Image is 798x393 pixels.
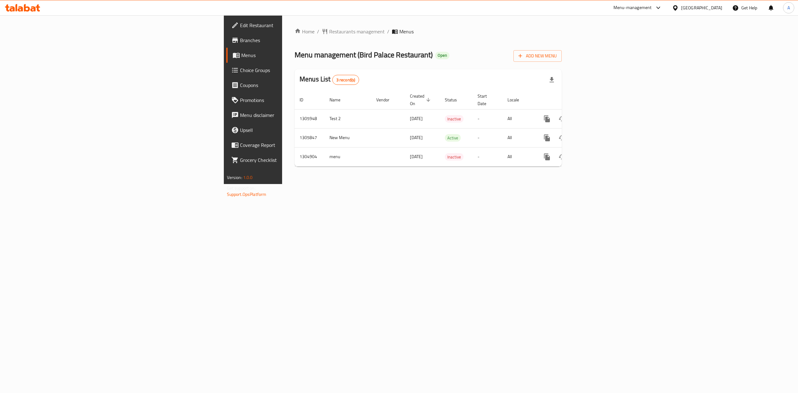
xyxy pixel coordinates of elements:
td: - [473,128,502,147]
table: enhanced table [295,90,604,167]
span: Created On [410,92,432,107]
span: Menu disclaimer [240,111,352,119]
span: Coupons [240,81,352,89]
div: Open [435,52,449,59]
a: Coverage Report [226,138,357,153]
button: more [540,111,555,126]
span: Add New Menu [518,52,557,60]
span: Grocery Checklist [240,156,352,164]
span: [DATE] [410,153,423,161]
span: Choice Groups [240,66,352,74]
span: Branches [240,36,352,44]
span: Version: [227,173,242,182]
div: Menu-management [613,4,652,12]
a: Promotions [226,93,357,108]
span: Open [435,53,449,58]
th: Actions [535,90,604,109]
span: Vendor [376,96,397,104]
span: Coverage Report [240,141,352,149]
a: Support.OpsPlatform [227,190,267,198]
span: [DATE] [410,114,423,123]
td: All [502,109,535,128]
span: Inactive [445,115,464,123]
td: All [502,128,535,147]
button: Add New Menu [513,50,562,62]
span: Inactive [445,153,464,161]
span: Name [329,96,349,104]
span: Edit Restaurant [240,22,352,29]
a: Menu disclaimer [226,108,357,123]
span: 3 record(s) [333,77,359,83]
button: more [540,149,555,164]
span: Menu management ( Bird Palace Restaurant ) [295,48,433,62]
a: Menus [226,48,357,63]
div: [GEOGRAPHIC_DATA] [681,4,722,11]
td: - [473,109,502,128]
h2: Menus List [300,75,359,85]
button: Change Status [555,149,570,164]
button: more [540,130,555,145]
nav: breadcrumb [295,28,562,35]
button: Change Status [555,130,570,145]
div: Export file [544,72,559,87]
span: Status [445,96,465,104]
a: Choice Groups [226,63,357,78]
span: Menus [399,28,414,35]
td: - [473,147,502,166]
a: Coupons [226,78,357,93]
td: All [502,147,535,166]
span: Promotions [240,96,352,104]
span: ID [300,96,311,104]
span: Active [445,134,461,142]
li: / [387,28,389,35]
span: [DATE] [410,133,423,142]
button: Change Status [555,111,570,126]
a: Branches [226,33,357,48]
a: Upsell [226,123,357,138]
span: Get support on: [227,184,256,192]
span: 1.0.0 [243,173,253,182]
span: Start Date [478,92,495,107]
span: Menus [241,51,352,59]
a: Edit Restaurant [226,18,357,33]
span: Locale [507,96,527,104]
span: A [787,4,790,11]
div: Total records count [332,75,359,85]
a: Grocery Checklist [226,153,357,167]
span: Upsell [240,126,352,134]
